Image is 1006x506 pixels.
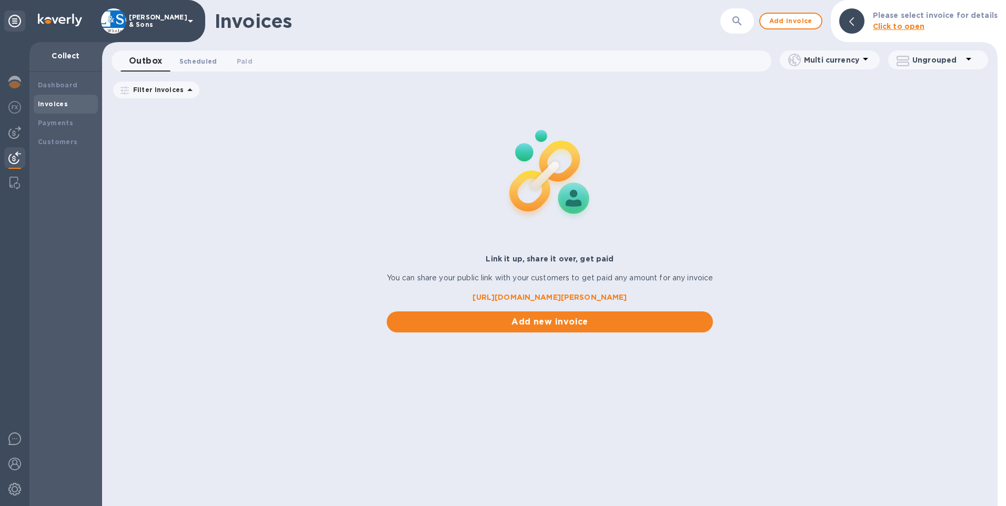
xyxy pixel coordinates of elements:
span: Scheduled [179,56,217,67]
p: [PERSON_NAME] & Sons [129,14,182,28]
b: Customers [38,138,78,146]
img: Logo [38,14,82,26]
p: Filter Invoices [129,85,184,94]
a: [URL][DOMAIN_NAME][PERSON_NAME] [387,292,713,303]
span: Outbox [129,54,163,68]
b: Payments [38,119,73,127]
span: Add new invoice [395,316,705,328]
p: Collect [38,50,94,61]
button: Add invoice [759,13,822,29]
p: You can share your public link with your customers to get paid any amount for any invoice [387,272,713,284]
div: Unpin categories [4,11,25,32]
p: Multi currency [804,55,859,65]
p: Ungrouped [912,55,962,65]
button: Add new invoice [387,311,713,332]
b: Invoices [38,100,68,108]
span: Add invoice [769,15,813,27]
b: Click to open [873,22,925,31]
b: Please select invoice for details [873,11,998,19]
b: [URL][DOMAIN_NAME][PERSON_NAME] [472,293,627,301]
b: Dashboard [38,81,78,89]
h1: Invoices [215,10,292,32]
p: Link it up, share it over, get paid [387,254,713,264]
img: Foreign exchange [8,101,21,114]
span: Paid [237,56,253,67]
